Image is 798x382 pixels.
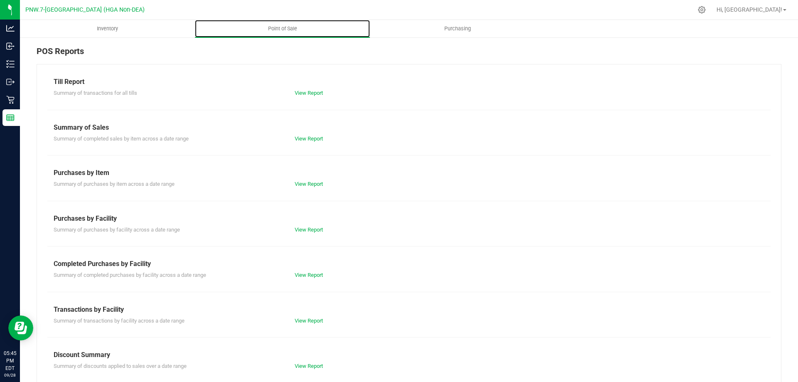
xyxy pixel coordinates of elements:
div: Purchases by Facility [54,214,764,224]
inline-svg: Reports [6,113,15,122]
p: 05:45 PM EDT [4,350,16,372]
p: 09/28 [4,372,16,378]
inline-svg: Analytics [6,24,15,32]
div: POS Reports [37,45,781,64]
span: Hi, [GEOGRAPHIC_DATA]! [717,6,782,13]
span: Purchasing [433,25,482,32]
a: View Report [295,363,323,369]
inline-svg: Retail [6,96,15,104]
span: Summary of transactions by facility across a date range [54,318,185,324]
div: Till Report [54,77,764,87]
a: View Report [295,90,323,96]
inline-svg: Inventory [6,60,15,68]
iframe: Resource center [8,315,33,340]
a: View Report [295,227,323,233]
span: Summary of purchases by facility across a date range [54,227,180,233]
span: Summary of completed sales by item across a date range [54,136,189,142]
a: View Report [295,136,323,142]
a: Purchasing [370,20,545,37]
a: View Report [295,272,323,278]
a: Inventory [20,20,195,37]
a: View Report [295,181,323,187]
div: Manage settings [697,6,707,14]
inline-svg: Inbound [6,42,15,50]
div: Discount Summary [54,350,764,360]
span: Summary of transactions for all tills [54,90,137,96]
span: Summary of discounts applied to sales over a date range [54,363,187,369]
a: Point of Sale [195,20,370,37]
a: View Report [295,318,323,324]
span: Summary of completed purchases by facility across a date range [54,272,206,278]
div: Completed Purchases by Facility [54,259,764,269]
div: Summary of Sales [54,123,764,133]
span: Summary of purchases by item across a date range [54,181,175,187]
span: Inventory [86,25,129,32]
div: Transactions by Facility [54,305,764,315]
div: Purchases by Item [54,168,764,178]
inline-svg: Outbound [6,78,15,86]
span: PNW.7-[GEOGRAPHIC_DATA] (HGA Non-DEA) [25,6,145,13]
span: Point of Sale [257,25,308,32]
